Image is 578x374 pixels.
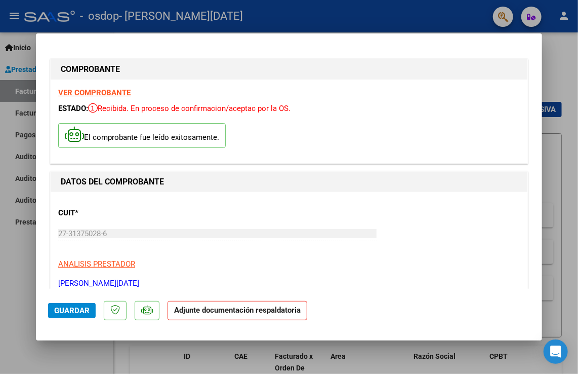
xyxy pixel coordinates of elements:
[544,340,568,364] div: Open Intercom Messenger
[48,303,96,318] button: Guardar
[174,306,301,315] strong: Adjunte documentación respaldatoria
[58,207,197,219] p: CUIT
[61,64,120,74] strong: COMPROBANTE
[58,104,88,113] span: ESTADO:
[58,88,131,97] a: VER COMPROBANTE
[58,278,520,289] p: [PERSON_NAME][DATE]
[54,306,90,315] span: Guardar
[58,259,135,269] span: ANALISIS PRESTADOR
[61,177,164,186] strong: DATOS DEL COMPROBANTE
[88,104,291,113] span: Recibida. En proceso de confirmacion/aceptac por la OS.
[58,123,226,148] p: El comprobante fue leído exitosamente.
